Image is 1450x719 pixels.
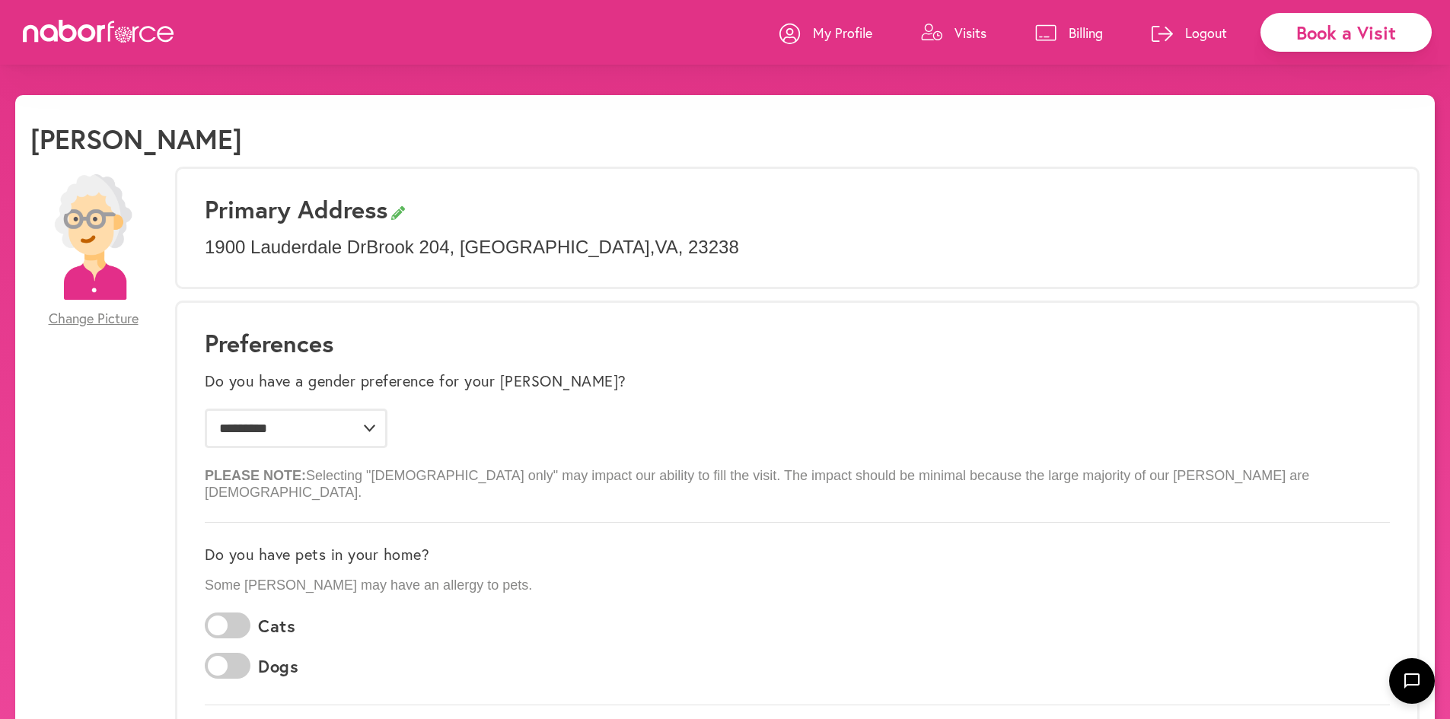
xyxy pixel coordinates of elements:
[205,456,1390,501] p: Selecting "[DEMOGRAPHIC_DATA] only" may impact our ability to fill the visit. The impact should b...
[49,310,139,327] span: Change Picture
[813,24,872,42] p: My Profile
[258,657,298,676] label: Dogs
[1185,24,1227,42] p: Logout
[205,372,626,390] label: Do you have a gender preference for your [PERSON_NAME]?
[1035,10,1103,56] a: Billing
[1152,10,1227,56] a: Logout
[205,195,1390,224] h3: Primary Address
[954,24,986,42] p: Visits
[779,10,872,56] a: My Profile
[205,577,1390,594] p: Some [PERSON_NAME] may have an allergy to pets.
[1069,24,1103,42] p: Billing
[1260,13,1432,52] div: Book a Visit
[921,10,986,56] a: Visits
[258,616,295,636] label: Cats
[205,329,1390,358] h1: Preferences
[205,468,306,483] b: PLEASE NOTE:
[205,237,1390,259] p: 1900 Lauderdale Dr Brook 204 , [GEOGRAPHIC_DATA] , VA , 23238
[30,122,242,155] h1: [PERSON_NAME]
[205,546,429,564] label: Do you have pets in your home?
[30,174,156,300] img: efc20bcf08b0dac87679abea64c1faab.png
